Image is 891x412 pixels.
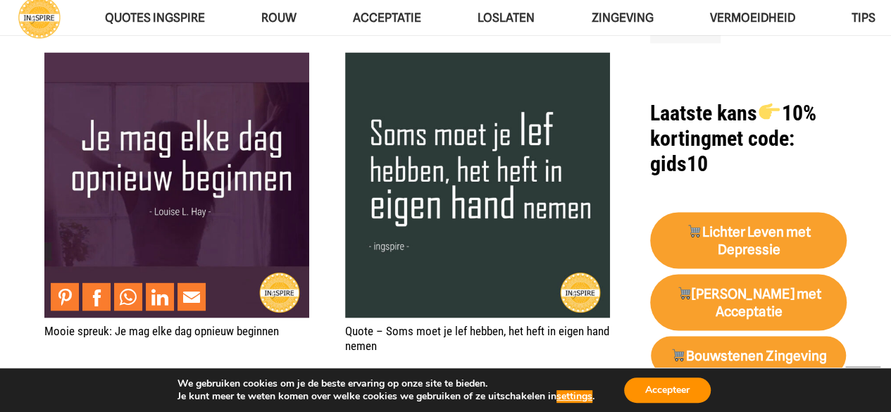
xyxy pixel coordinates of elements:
[51,282,82,311] li: Pinterest
[556,390,592,403] button: settings
[624,377,711,403] button: Accepteer
[177,282,206,311] a: Mail to Email This
[345,52,610,317] a: Quote – Soms moet je lef hebben, het heft in eigen hand nemen
[177,377,594,390] p: We gebruiken cookies om je de beste ervaring op onze site te bieden.
[478,11,535,25] span: Loslaten
[44,323,279,337] a: Mooie spreuk: Je mag elke dag opnieuw beginnen
[261,11,297,25] span: ROUW
[651,336,846,375] a: 🛒Bouwstenen Zingeving
[114,282,142,311] a: Share to WhatsApp
[671,347,827,363] strong: Bouwstenen Zingeving
[591,11,653,25] span: Zingeving
[51,282,79,311] a: Pin to Pinterest
[105,11,205,25] span: QUOTES INGSPIRE
[676,285,821,319] strong: [PERSON_NAME] met Acceptatie
[146,282,174,311] a: Share to LinkedIn
[650,100,847,176] h1: met code: gids10
[759,101,780,122] img: 👉
[671,348,685,361] img: 🛒
[650,274,847,330] a: 🛒[PERSON_NAME] met Acceptatie
[82,282,114,311] li: Facebook
[82,282,111,311] a: Share to Facebook
[650,212,847,268] a: 🛒Lichter Leven met Depressie
[650,100,816,150] strong: Laatste kans 10% korting
[687,224,701,237] img: 🛒
[177,282,209,311] li: Email This
[345,52,610,317] img: Quote: Soms moet je lef hebben, het heft in eigen hand nemen - citaat van inge ingspire.nl
[345,323,609,351] a: Quote – Soms moet je lef hebben, het heft in eigen hand nemen
[678,286,691,299] img: 🛒
[146,282,177,311] li: LinkedIn
[709,11,795,25] span: VERMOEIDHEID
[851,11,875,25] span: TIPS
[114,282,146,311] li: WhatsApp
[44,52,309,317] a: Mooie spreuk: Je mag elke dag opnieuw beginnen
[687,223,811,257] strong: Lichter Leven met Depressie
[177,390,594,403] p: Je kunt meer te weten komen over welke cookies we gebruiken of ze uitschakelen in .
[845,366,880,401] a: Terug naar top
[353,11,421,25] span: Acceptatie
